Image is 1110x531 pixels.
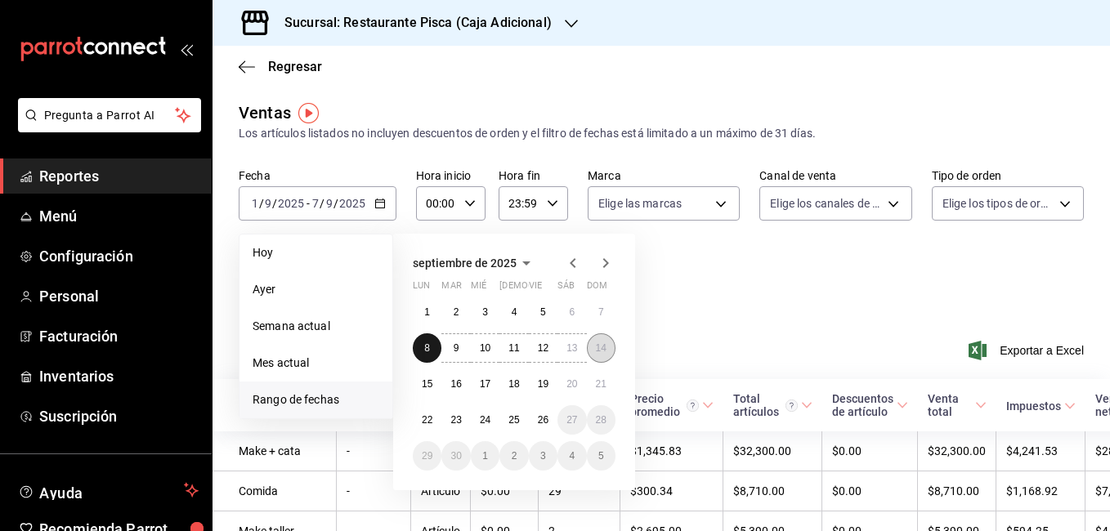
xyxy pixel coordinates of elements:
[413,441,441,471] button: 29 de septiembre de 2025
[441,369,470,399] button: 16 de septiembre de 2025
[512,306,517,318] abbr: 4 de septiembre de 2025
[596,414,606,426] abbr: 28 de septiembre de 2025
[1006,399,1061,413] div: Impuestos
[441,280,461,297] abbr: martes
[413,333,441,363] button: 8 de septiembre de 2025
[39,325,199,347] span: Facturación
[337,431,411,471] td: -
[512,450,517,462] abbr: 2 de octubre de 2025
[996,471,1085,511] td: $1,168.92
[480,378,490,390] abbr: 17 de septiembre de 2025
[471,471,539,511] td: $0.00
[333,197,338,210] span: /
[557,280,575,297] abbr: sábado
[529,369,557,399] button: 19 de septiembre de 2025
[587,280,607,297] abbr: domingo
[450,450,461,462] abbr: 30 de septiembre de 2025
[596,342,606,354] abbr: 14 de septiembre de 2025
[213,431,337,471] td: Make + cata
[450,414,461,426] abbr: 23 de septiembre de 2025
[499,333,528,363] button: 11 de septiembre de 2025
[180,42,193,56] button: open_drawer_menu
[213,471,337,511] td: Comida
[422,378,432,390] abbr: 15 de septiembre de 2025
[441,405,470,435] button: 23 de septiembre de 2025
[508,414,519,426] abbr: 25 de septiembre de 2025
[499,405,528,435] button: 25 de septiembre de 2025
[733,392,798,418] div: Total artículos
[39,165,199,187] span: Reportes
[39,205,199,227] span: Menú
[471,333,499,363] button: 10 de septiembre de 2025
[411,471,471,511] td: Artículo
[253,355,379,372] span: Mes actual
[253,391,379,408] span: Rango de fechas
[413,405,441,435] button: 22 de septiembre de 2025
[471,280,486,297] abbr: miércoles
[557,405,586,435] button: 27 de septiembre de 2025
[268,59,322,74] span: Regresar
[471,369,499,399] button: 17 de septiembre de 2025
[538,342,548,354] abbr: 12 de septiembre de 2025
[529,280,542,297] abbr: viernes
[996,431,1085,471] td: $4,241.53
[733,392,812,418] span: Total artículos
[311,197,320,210] input: --
[298,103,319,123] img: Tooltip marker
[770,195,881,212] span: Elige los canales de venta
[508,378,519,390] abbr: 18 de septiembre de 2025
[540,306,546,318] abbr: 5 de septiembre de 2025
[557,297,586,327] button: 6 de septiembre de 2025
[587,369,615,399] button: 21 de septiembre de 2025
[566,378,577,390] abbr: 20 de septiembre de 2025
[557,333,586,363] button: 13 de septiembre de 2025
[587,333,615,363] button: 14 de septiembre de 2025
[413,280,430,297] abbr: lunes
[39,480,177,500] span: Ayuda
[918,471,996,511] td: $8,710.00
[413,257,517,270] span: septiembre de 2025
[253,318,379,335] span: Semana actual
[687,399,699,412] svg: Precio promedio = Total artículos / cantidad
[928,392,972,418] div: Venta total
[928,392,987,418] span: Venta total
[499,297,528,327] button: 4 de septiembre de 2025
[569,306,575,318] abbr: 6 de septiembre de 2025
[759,170,911,181] label: Canal de venta
[540,450,546,462] abbr: 3 de octubre de 2025
[480,414,490,426] abbr: 24 de septiembre de 2025
[471,405,499,435] button: 24 de septiembre de 2025
[557,441,586,471] button: 4 de octubre de 2025
[723,471,822,511] td: $8,710.00
[239,170,396,181] label: Fecha
[723,431,822,471] td: $32,300.00
[271,13,552,33] h3: Sucursal: Restaurante Pisca (Caja Adicional)
[482,450,488,462] abbr: 1 de octubre de 2025
[508,342,519,354] abbr: 11 de septiembre de 2025
[932,170,1084,181] label: Tipo de orden
[499,280,596,297] abbr: jueves
[239,100,291,125] div: Ventas
[424,342,430,354] abbr: 8 de septiembre de 2025
[557,369,586,399] button: 20 de septiembre de 2025
[972,341,1084,360] span: Exportar a Excel
[11,118,201,136] a: Pregunta a Parrot AI
[239,59,322,74] button: Regresar
[441,297,470,327] button: 2 de septiembre de 2025
[441,333,470,363] button: 9 de septiembre de 2025
[529,297,557,327] button: 5 de septiembre de 2025
[337,471,411,511] td: -
[259,197,264,210] span: /
[822,471,918,511] td: $0.00
[416,170,486,181] label: Hora inicio
[454,342,459,354] abbr: 9 de septiembre de 2025
[832,392,893,418] div: Descuentos de artículo
[253,244,379,261] span: Hoy
[272,197,277,210] span: /
[251,197,259,210] input: --
[264,197,272,210] input: --
[566,342,577,354] abbr: 13 de septiembre de 2025
[325,197,333,210] input: --
[499,170,568,181] label: Hora fin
